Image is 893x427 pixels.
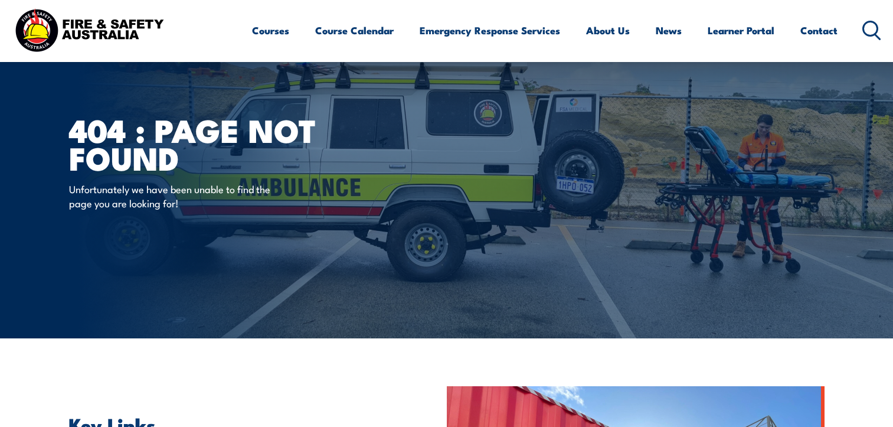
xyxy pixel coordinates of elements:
p: Unfortunately we have been unable to find the page you are looking for! [69,182,284,210]
h1: 404 : Page Not Found [69,116,361,171]
a: Learner Portal [708,15,774,46]
a: Course Calendar [315,15,394,46]
a: About Us [586,15,630,46]
a: Contact [800,15,838,46]
a: Courses [252,15,289,46]
a: Emergency Response Services [420,15,560,46]
a: News [656,15,682,46]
